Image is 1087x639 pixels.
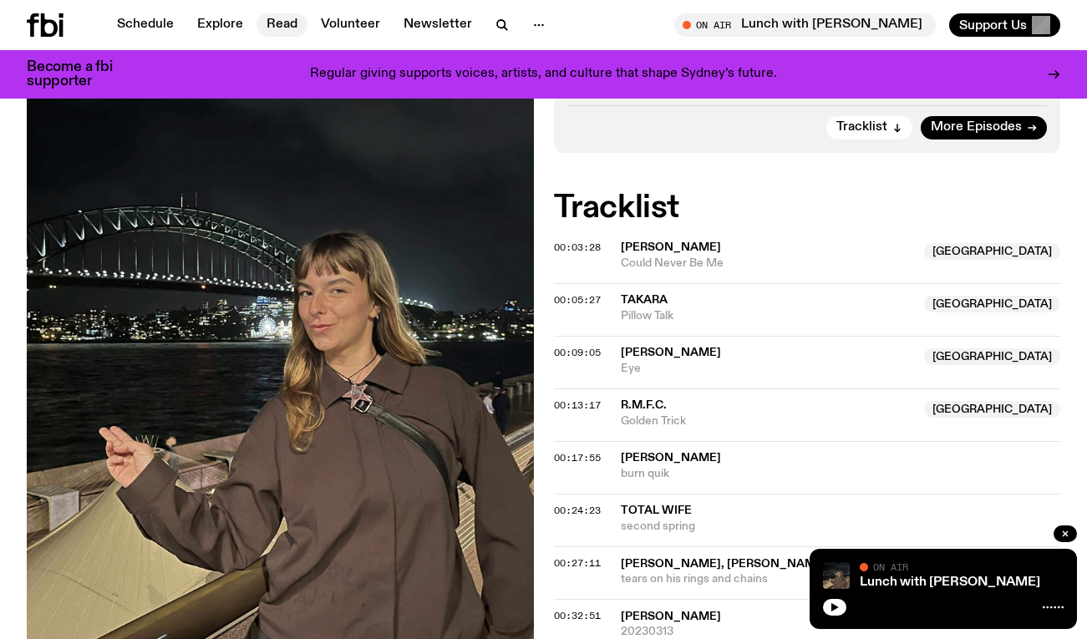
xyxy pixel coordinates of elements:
[621,571,1061,587] span: tears on his rings and chains
[621,519,1061,535] span: second spring
[554,398,601,412] span: 00:13:17
[836,121,887,134] span: Tracklist
[860,576,1040,589] a: Lunch with [PERSON_NAME]
[554,504,601,517] span: 00:24:23
[554,609,601,622] span: 00:32:51
[311,13,390,37] a: Volunteer
[621,466,1061,482] span: burn quik
[621,413,915,429] span: Golden Trick
[554,346,601,359] span: 00:09:05
[310,67,777,82] p: Regular giving supports voices, artists, and culture that shape Sydney’s future.
[107,13,184,37] a: Schedule
[924,243,1060,260] span: [GEOGRAPHIC_DATA]
[394,13,482,37] a: Newsletter
[621,452,721,464] span: [PERSON_NAME]
[554,451,601,464] span: 00:17:55
[924,401,1060,418] span: [GEOGRAPHIC_DATA]
[621,399,667,411] span: R.M.F.C.
[187,13,253,37] a: Explore
[931,121,1022,134] span: More Episodes
[674,13,936,37] button: On AirLunch with [PERSON_NAME]
[826,116,912,139] button: Tracklist
[924,296,1060,312] span: [GEOGRAPHIC_DATA]
[621,611,721,622] span: [PERSON_NAME]
[823,562,850,589] img: Izzy Page stands above looking down at Opera Bar. She poses in front of the Harbour Bridge in the...
[621,241,721,253] span: [PERSON_NAME]
[621,361,915,377] span: Eye
[257,13,307,37] a: Read
[621,308,915,324] span: Pillow Talk
[621,294,668,306] span: Takara
[959,18,1027,33] span: Support Us
[873,561,908,572] span: On Air
[554,241,601,254] span: 00:03:28
[921,116,1047,139] a: More Episodes
[949,13,1060,37] button: Support Us
[27,60,134,89] h3: Become a fbi supporter
[554,293,601,307] span: 00:05:27
[621,558,827,570] span: [PERSON_NAME], [PERSON_NAME]
[554,556,601,570] span: 00:27:11
[554,193,1061,223] h2: Tracklist
[621,505,692,516] span: Total Wife
[924,348,1060,365] span: [GEOGRAPHIC_DATA]
[621,347,721,358] span: [PERSON_NAME]
[621,256,915,271] span: Could Never Be Me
